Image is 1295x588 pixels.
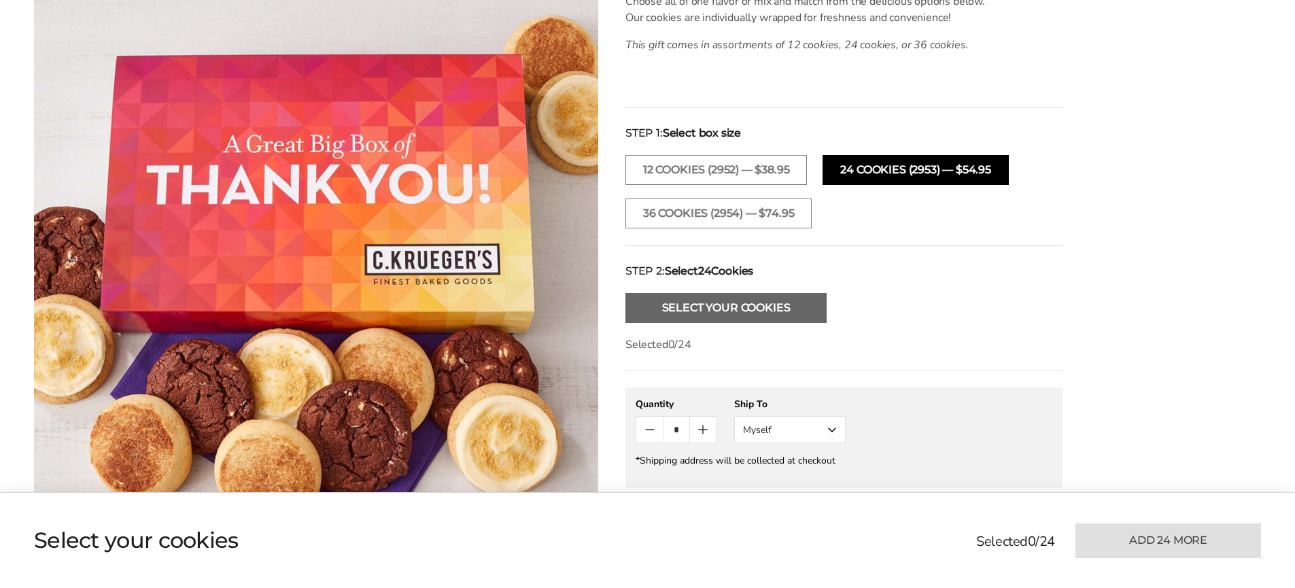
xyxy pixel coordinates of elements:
[625,198,812,228] button: 36 COOKIES (2954) — $74.95
[1075,523,1261,558] button: Add 24 more
[976,532,1055,552] p: Selected /
[678,337,691,352] span: 24
[698,264,712,277] span: 24
[690,417,716,443] button: Count plus
[625,293,827,323] button: Select Your Cookies
[625,387,1063,488] gfm-form: New recipient
[823,155,1008,185] button: 24 COOKIES (2953) — $54.95
[636,417,663,443] button: Count minus
[625,125,1063,141] div: STEP 1:
[663,417,689,443] input: Quantity
[625,263,1063,279] div: STEP 2:
[11,536,141,577] iframe: Sign Up via Text for Offers
[636,454,1052,467] div: *Shipping address will be collected at checkout
[734,416,846,443] button: Myself
[668,337,675,352] span: 0
[625,37,968,52] i: This gift comes in assortments of 12 cookies, 24 cookies, or 36 cookies.
[1028,532,1036,551] span: 0
[625,336,1063,353] p: Selected /
[625,155,807,185] button: 12 COOKIES (2952) — $38.95
[636,398,717,411] div: Quantity
[734,398,846,411] div: Ship To
[665,263,753,279] strong: Select Cookies
[663,125,741,141] strong: Select box size
[1039,532,1055,551] span: 24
